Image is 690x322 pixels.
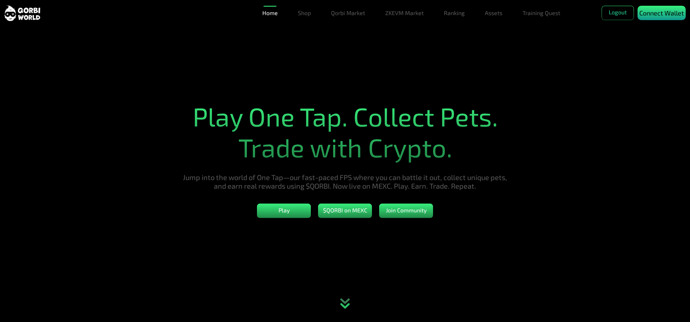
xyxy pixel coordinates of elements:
h5: Jump into the world of One Tap—our fast-paced FPS where you can battle it out, collect unique pet... [177,172,513,190]
a: Ranking [441,6,468,20]
a: Home [259,6,281,20]
div: animation [329,290,361,322]
button: $QORBI on MEXC [318,203,372,218]
a: Assets [482,6,505,20]
a: Training Quest [520,6,563,20]
a: ZKEVM Market [382,6,427,20]
button: Play [257,203,311,218]
a: Shop [295,6,314,20]
a: Qorbi Market [328,6,368,20]
h1: Play One Tap. Collect Pets. Trade with Crypto. [177,101,513,163]
img: sticky brand-logo [4,5,40,22]
p: Connect Wallet [639,8,684,18]
button: Join Community [379,203,433,218]
button: Logout [602,6,634,20]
